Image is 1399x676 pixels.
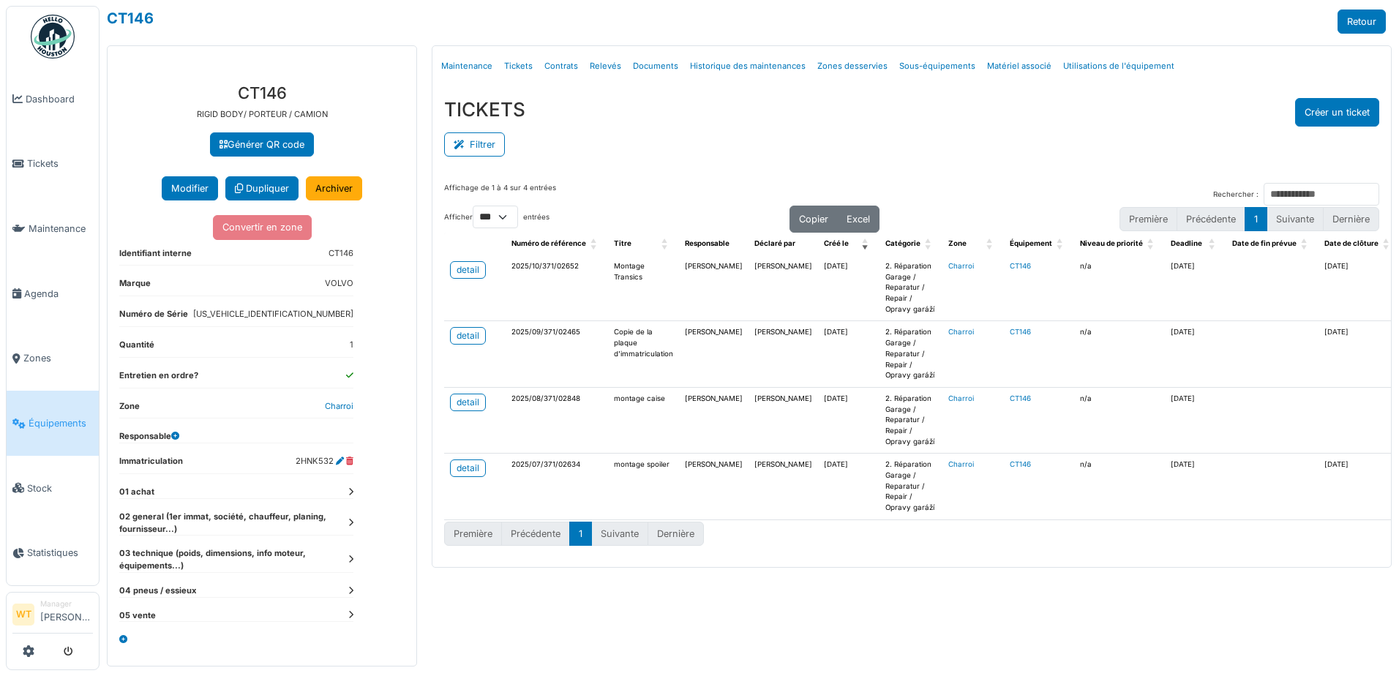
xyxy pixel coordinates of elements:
[450,459,486,477] a: detail
[457,263,479,277] div: detail
[608,387,679,453] td: montage caise
[306,176,362,200] a: Archiver
[325,277,353,290] dd: VOLVO
[1147,233,1156,255] span: Niveau de priorité: Activate to sort
[1165,454,1226,519] td: [DATE]
[7,132,99,197] a: Tickets
[879,454,942,519] td: 2. Réparation Garage / Reparatur / Repair / Opravy garáží
[511,239,586,247] span: Numéro de référence
[679,321,749,387] td: [PERSON_NAME]
[450,327,486,345] a: detail
[754,239,795,247] span: Déclaré par
[684,49,811,83] a: Historique des maintenances
[450,394,486,411] a: detail
[119,609,353,622] dt: 05 vente
[818,255,879,321] td: [DATE]
[119,369,198,388] dt: Entretien en ordre?
[749,321,818,387] td: [PERSON_NAME]
[1165,255,1226,321] td: [DATE]
[350,339,353,351] dd: 1
[444,98,525,121] h3: TICKETS
[162,176,218,200] button: Modifier
[27,481,93,495] span: Stock
[590,233,599,255] span: Numéro de référence: Activate to sort
[818,387,879,453] td: [DATE]
[40,598,93,609] div: Manager
[119,430,179,443] dt: Responsable
[948,460,974,468] a: Charroi
[847,214,870,225] span: Excel
[818,454,879,519] td: [DATE]
[1245,207,1267,231] button: 1
[24,287,93,301] span: Agenda
[506,321,608,387] td: 2025/09/371/02465
[1074,454,1165,519] td: n/a
[193,308,353,320] dd: [US_VEHICLE_IDENTIFICATION_NUMBER]
[1165,321,1226,387] td: [DATE]
[685,239,729,247] span: Responsable
[444,183,556,206] div: Affichage de 1 à 4 sur 4 entrées
[444,522,704,546] nav: pagination
[614,239,631,247] span: Titre
[119,339,154,357] dt: Quantité
[1209,233,1218,255] span: Deadline: Activate to sort
[119,108,405,121] p: RIGID BODY/ PORTEUR / CAMION
[7,326,99,391] a: Zones
[749,454,818,519] td: [PERSON_NAME]
[119,308,188,326] dt: Numéro de Série
[119,585,353,597] dt: 04 pneus / essieux
[879,387,942,453] td: 2. Réparation Garage / Reparatur / Repair / Opravy garáží
[1074,321,1165,387] td: n/a
[1074,387,1165,453] td: n/a
[107,10,154,27] a: CT146
[661,233,670,255] span: Titre: Activate to sort
[12,598,93,634] a: WT Manager[PERSON_NAME]
[450,261,486,279] a: detail
[879,321,942,387] td: 2. Réparation Garage / Reparatur / Repair / Opravy garáží
[506,387,608,453] td: 2025/08/371/02848
[879,255,942,321] td: 2. Réparation Garage / Reparatur / Repair / Opravy garáží
[444,132,505,157] button: Filtrer
[506,454,608,519] td: 2025/07/371/02634
[893,49,981,83] a: Sous-équipements
[119,547,353,572] dt: 03 technique (poids, dimensions, info moteur, équipements...)
[569,522,592,546] button: 1
[1295,98,1379,127] button: Créer un ticket
[12,604,34,626] li: WT
[119,455,183,473] dt: Immatriculation
[7,391,99,456] a: Équipements
[1010,394,1031,402] a: CT146
[31,15,75,59] img: Badge_color-CXgf-gQk.svg
[1010,460,1031,468] a: CT146
[329,247,353,260] dd: CT146
[818,321,879,387] td: [DATE]
[1165,387,1226,453] td: [DATE]
[119,486,353,498] dt: 01 achat
[799,214,828,225] span: Copier
[1080,239,1143,247] span: Niveau de priorité
[986,233,995,255] span: Zone: Activate to sort
[627,49,684,83] a: Documents
[7,261,99,326] a: Agenda
[225,176,299,200] a: Dupliquer
[325,401,353,411] a: Charroi
[1010,328,1031,336] a: CT146
[584,49,627,83] a: Relevés
[679,454,749,519] td: [PERSON_NAME]
[23,351,93,365] span: Zones
[1301,233,1310,255] span: Date de fin prévue: Activate to sort
[435,49,498,83] a: Maintenance
[1213,189,1259,200] label: Rechercher :
[119,83,405,102] h3: CT146
[679,387,749,453] td: [PERSON_NAME]
[444,206,550,228] label: Afficher entrées
[506,255,608,321] td: 2025/10/371/02652
[7,196,99,261] a: Maintenance
[608,255,679,321] td: Montage Transics
[608,454,679,519] td: montage spoiler
[473,206,518,228] select: Afficherentrées
[749,255,818,321] td: [PERSON_NAME]
[749,387,818,453] td: [PERSON_NAME]
[1074,255,1165,321] td: n/a
[981,49,1057,83] a: Matériel associé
